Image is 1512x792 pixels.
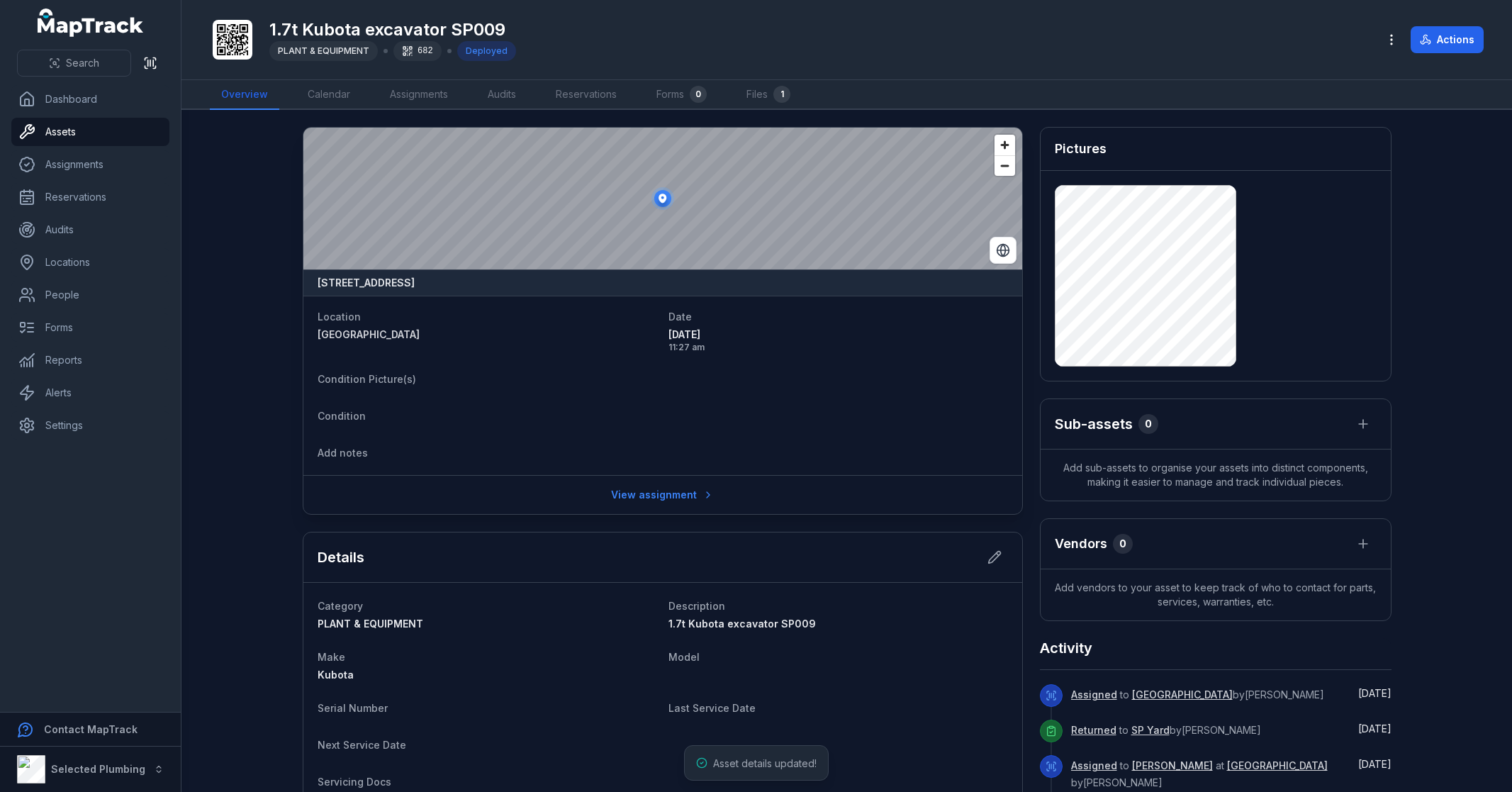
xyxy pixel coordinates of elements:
[476,80,527,110] a: Audits
[1132,759,1213,773] a: [PERSON_NAME]
[990,237,1017,264] button: Switch to Satellite View
[602,481,723,508] a: View assignment
[1358,758,1391,770] time: 5/15/2025, 12:00:02 PM
[38,9,144,37] a: MapTrack
[11,248,169,277] a: Locations
[1071,688,1324,701] span: to by [PERSON_NAME]
[11,85,169,113] a: Dashboard
[318,328,657,342] a: [GEOGRAPHIC_DATA]
[318,618,423,630] span: PLANT & EQUIPMENT
[1358,687,1391,699] span: [DATE]
[11,411,169,440] a: Settings
[318,276,415,290] strong: [STREET_ADDRESS]
[1358,687,1391,699] time: 7/29/2025, 11:27:27 AM
[51,763,145,775] strong: Selected Plumbing
[645,80,718,110] a: Forms0
[1055,414,1133,434] h2: Sub-assets
[11,313,169,342] a: Forms
[318,410,366,422] span: Condition
[318,739,406,751] span: Next Service Date
[735,80,802,110] a: Files1
[995,135,1015,155] button: Zoom in
[1071,759,1117,773] a: Assigned
[393,41,442,61] div: 682
[11,118,169,146] a: Assets
[668,618,816,630] span: 1.7t Kubota excavator SP009
[17,50,131,77] button: Search
[318,702,388,714] span: Serial Number
[318,547,364,567] h2: Details
[668,328,1008,342] span: [DATE]
[773,86,790,103] div: 1
[1055,534,1107,554] h3: Vendors
[379,80,459,110] a: Assignments
[668,328,1008,353] time: 7/29/2025, 11:27:27 AM
[318,651,345,663] span: Make
[713,757,817,769] span: Asset details updated!
[66,56,99,70] span: Search
[457,41,516,61] div: Deployed
[1358,723,1391,735] time: 7/8/2025, 4:23:21 PM
[668,600,725,612] span: Description
[1071,724,1261,736] span: to by [PERSON_NAME]
[318,328,420,340] span: [GEOGRAPHIC_DATA]
[1227,759,1328,773] a: [GEOGRAPHIC_DATA]
[318,776,391,788] span: Servicing Docs
[1041,450,1391,501] span: Add sub-assets to organise your assets into distinct components, making it easier to manage and t...
[1113,534,1133,554] div: 0
[1071,759,1328,788] span: to at by [PERSON_NAME]
[995,155,1015,176] button: Zoom out
[318,311,361,323] span: Location
[11,216,169,244] a: Audits
[1071,688,1117,702] a: Assigned
[1358,723,1391,735] span: [DATE]
[11,150,169,179] a: Assignments
[11,281,169,309] a: People
[668,651,700,663] span: Model
[1358,758,1391,770] span: [DATE]
[296,80,362,110] a: Calendar
[544,80,628,110] a: Reservations
[11,379,169,407] a: Alerts
[210,80,279,110] a: Overview
[668,311,692,323] span: Date
[11,183,169,211] a: Reservations
[1040,638,1092,658] h2: Activity
[1131,723,1170,737] a: SP Yard
[11,346,169,374] a: Reports
[318,447,368,459] span: Add notes
[44,723,138,735] strong: Contact MapTrack
[1055,139,1107,159] h3: Pictures
[318,600,363,612] span: Category
[668,342,1008,353] span: 11:27 am
[269,18,516,41] h1: 1.7t Kubota excavator SP009
[1071,723,1116,737] a: Returned
[1132,688,1233,702] a: [GEOGRAPHIC_DATA]
[303,128,1022,269] canvas: Map
[1411,26,1484,53] button: Actions
[278,45,369,56] span: PLANT & EQUIPMENT
[668,702,756,714] span: Last Service Date
[690,86,707,103] div: 0
[1041,569,1391,620] span: Add vendors to your asset to keep track of who to contact for parts, services, warranties, etc.
[318,669,354,681] span: Kubota
[318,373,416,385] span: Condition Picture(s)
[1138,414,1158,434] div: 0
